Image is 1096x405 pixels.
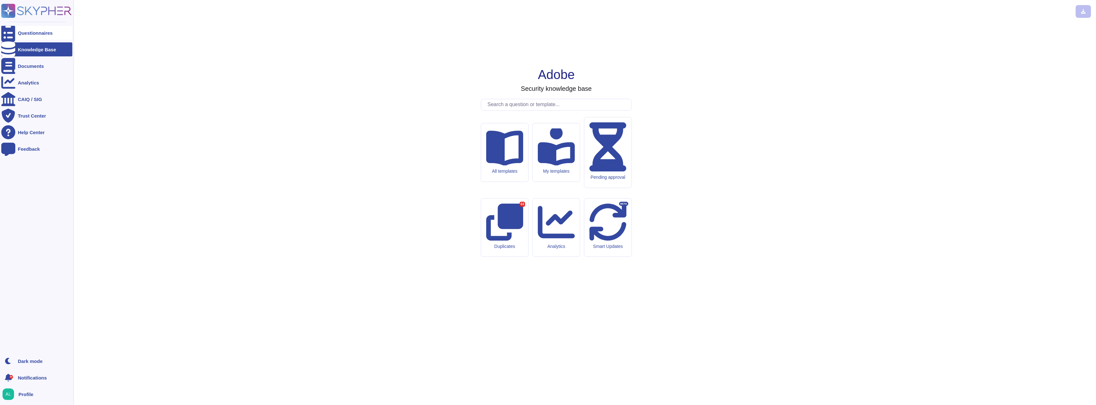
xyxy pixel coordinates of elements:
[538,244,575,249] div: Analytics
[1,76,72,90] a: Analytics
[1,109,72,123] a: Trust Center
[18,359,43,364] div: Dark mode
[18,64,44,69] div: Documents
[520,202,525,207] div: 63
[9,375,13,379] div: 9+
[18,375,47,380] span: Notifications
[538,67,575,82] h1: Adobe
[1,42,72,56] a: Knowledge Base
[1,26,72,40] a: Questionnaires
[18,31,53,35] div: Questionnaires
[18,392,33,397] span: Profile
[486,244,523,249] div: Duplicates
[1,142,72,156] a: Feedback
[486,169,523,174] div: All templates
[18,147,40,151] div: Feedback
[18,130,45,135] div: Help Center
[18,97,42,102] div: CAIQ / SIG
[18,47,56,52] div: Knowledge Base
[538,169,575,174] div: My templates
[619,202,628,206] div: BETA
[3,388,14,400] img: user
[589,175,626,180] div: Pending approval
[1,387,18,401] button: user
[18,80,39,85] div: Analytics
[589,244,626,249] div: Smart Updates
[1,92,72,106] a: CAIQ / SIG
[484,99,631,110] input: Search a question or template...
[1,59,72,73] a: Documents
[1,125,72,139] a: Help Center
[521,85,592,92] h3: Security knowledge base
[18,113,46,118] div: Trust Center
